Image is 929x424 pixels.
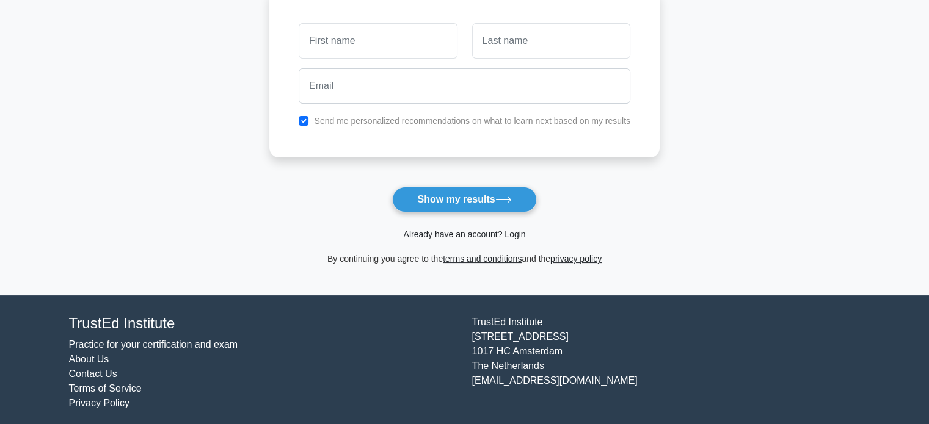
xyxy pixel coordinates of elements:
[69,315,457,332] h4: TrustEd Institute
[550,254,602,264] a: privacy policy
[392,187,536,212] button: Show my results
[69,354,109,364] a: About Us
[465,315,868,411] div: TrustEd Institute [STREET_ADDRESS] 1017 HC Amsterdam The Netherlands [EMAIL_ADDRESS][DOMAIN_NAME]
[262,251,667,266] div: By continuing you agree to the and the
[299,68,630,104] input: Email
[69,339,238,350] a: Practice for your certification and exam
[403,229,525,239] a: Already have an account? Login
[472,23,630,59] input: Last name
[443,254,522,264] a: terms and conditions
[69,368,117,379] a: Contact Us
[299,23,457,59] input: First name
[69,398,130,408] a: Privacy Policy
[314,116,630,126] label: Send me personalized recommendations on what to learn next based on my results
[69,383,142,393] a: Terms of Service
